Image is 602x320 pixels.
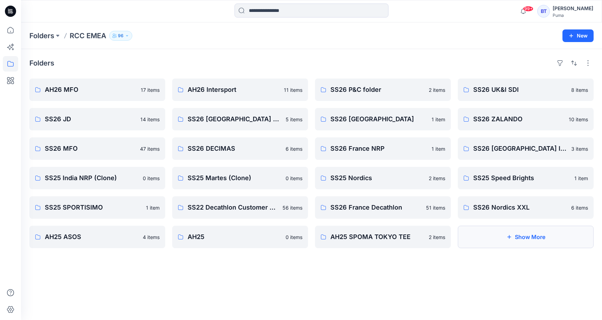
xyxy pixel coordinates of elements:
p: 1 item [432,116,445,123]
p: SS26 France Decathlon [330,203,422,212]
a: SS25 Nordics2 items [315,167,451,189]
a: SS26 MFO47 items [29,137,165,160]
p: SS26 [GEOGRAPHIC_DATA] Cisalfa [188,114,281,124]
p: 17 items [141,86,160,94]
p: 1 item [432,145,445,152]
p: SS25 Martes (Clone) [188,173,281,183]
p: SS26 [GEOGRAPHIC_DATA] [330,114,427,124]
p: AH25 SPOMA TOKYO TEE [330,232,425,242]
p: 0 items [286,175,302,182]
a: AH26 Intersport11 items [172,79,308,101]
a: SS25 Speed Brights1 item [458,167,594,189]
p: SS25 SPORTISIMO [45,203,142,212]
p: 11 items [284,86,302,94]
a: SS26 P&C folder2 items [315,79,451,101]
p: AH25 ASOS [45,232,139,242]
p: 1 item [146,204,160,211]
a: SS26 ZALANDO10 items [458,108,594,130]
p: 4 items [143,233,160,241]
a: SS26 JD14 items [29,108,165,130]
div: [PERSON_NAME] [553,4,593,13]
h4: Folders [29,59,54,67]
div: BT [537,5,550,18]
button: 96 [109,31,132,41]
p: 1 item [574,175,588,182]
p: RCC EMEA [70,31,106,41]
p: 51 items [426,204,445,211]
p: 6 items [571,204,588,211]
p: SS26 P&C folder [330,85,425,95]
p: SS26 JD [45,114,136,124]
p: AH26 Intersport [188,85,280,95]
a: AH25 SPOMA TOKYO TEE2 items [315,226,451,248]
a: SS26 [GEOGRAPHIC_DATA] ISRG3 items [458,137,594,160]
p: 5 items [286,116,302,123]
p: 10 items [569,116,588,123]
a: SS26 France Decathlon51 items [315,196,451,219]
p: 2 items [429,175,445,182]
a: SS26 [GEOGRAPHIC_DATA]1 item [315,108,451,130]
a: AH26 MFO17 items [29,79,165,101]
p: SS25 Speed Brights [473,173,570,183]
p: SS25 India NRP (Clone) [45,173,139,183]
a: SS22 Decathlon Customer sample56 items [172,196,308,219]
p: SS26 MFO [45,144,136,154]
a: SS26 DECIMAS6 items [172,137,308,160]
p: SS26 Nordics XXL [473,203,567,212]
p: AH25 [188,232,281,242]
p: AH26 MFO [45,85,136,95]
button: New [562,29,594,42]
a: AH250 items [172,226,308,248]
div: Puma [553,13,593,18]
p: SS22 Decathlon Customer sample [188,203,278,212]
a: SS26 [GEOGRAPHIC_DATA] Cisalfa5 items [172,108,308,130]
p: 2 items [429,233,445,241]
p: 8 items [571,86,588,94]
a: AH25 ASOS4 items [29,226,165,248]
p: SS26 [GEOGRAPHIC_DATA] ISRG [473,144,567,154]
p: 0 items [143,175,160,182]
p: SS26 DECIMAS [188,144,281,154]
a: SS26 France NRP1 item [315,137,451,160]
p: SS26 France NRP [330,144,427,154]
a: SS26 UK&I SDI8 items [458,79,594,101]
p: 56 items [282,204,302,211]
p: 96 [118,32,124,40]
p: 6 items [286,145,302,152]
p: 47 items [140,145,160,152]
a: SS25 India NRP (Clone)0 items [29,167,165,189]
a: Folders [29,31,54,41]
p: 3 items [571,145,588,152]
span: 99+ [523,6,533,12]
a: SS25 Martes (Clone)0 items [172,167,308,189]
a: SS26 Nordics XXL6 items [458,196,594,219]
a: SS25 SPORTISIMO1 item [29,196,165,219]
p: 14 items [140,116,160,123]
p: SS26 ZALANDO [473,114,565,124]
p: SS25 Nordics [330,173,425,183]
button: Show More [458,226,594,248]
p: 2 items [429,86,445,94]
p: 0 items [286,233,302,241]
p: SS26 UK&I SDI [473,85,567,95]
